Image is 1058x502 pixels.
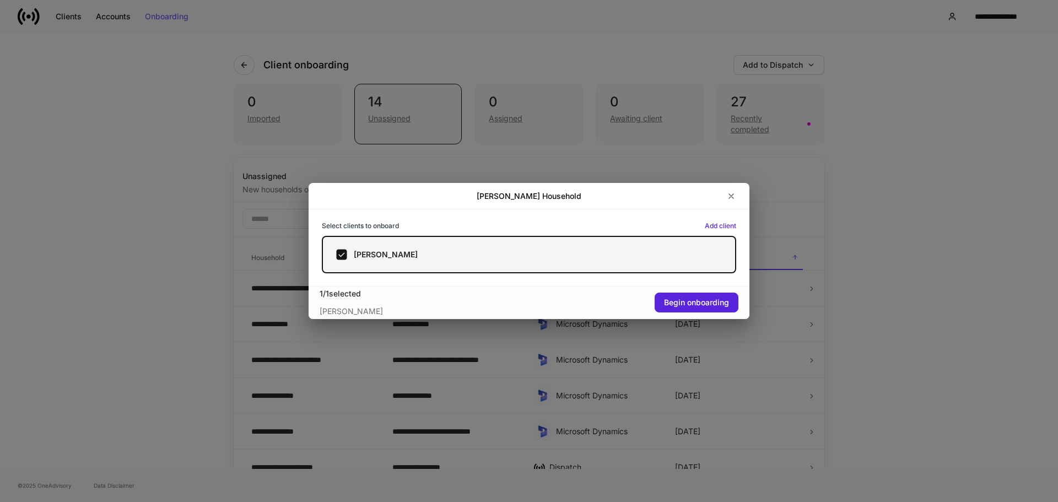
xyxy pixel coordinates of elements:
[705,223,736,229] button: Add client
[322,236,736,273] label: [PERSON_NAME]
[664,299,729,306] div: Begin onboarding
[320,299,529,317] div: [PERSON_NAME]
[655,293,738,312] button: Begin onboarding
[320,288,529,299] div: 1 / 1 selected
[477,191,581,202] h2: [PERSON_NAME] Household
[354,249,418,260] h5: [PERSON_NAME]
[322,220,399,231] h6: Select clients to onboard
